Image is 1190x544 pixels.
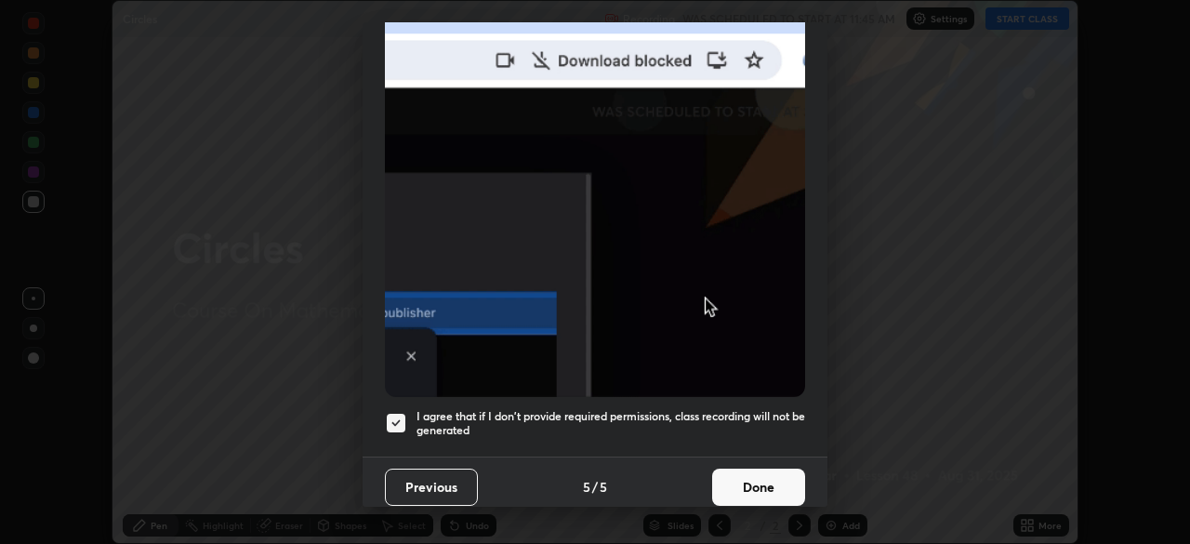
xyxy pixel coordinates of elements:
[416,409,805,438] h5: I agree that if I don't provide required permissions, class recording will not be generated
[583,477,590,497] h4: 5
[385,469,478,506] button: Previous
[592,477,598,497] h4: /
[600,477,607,497] h4: 5
[712,469,805,506] button: Done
